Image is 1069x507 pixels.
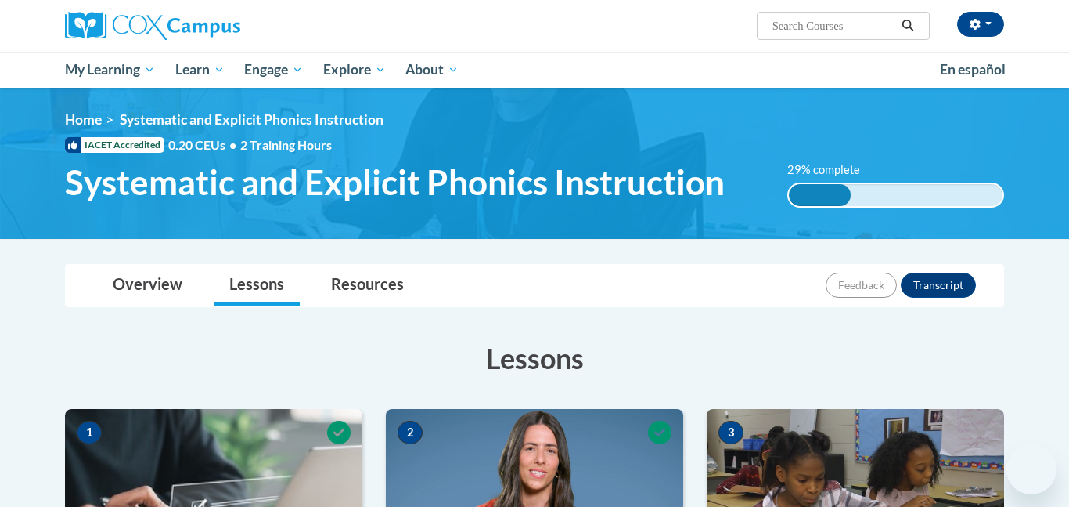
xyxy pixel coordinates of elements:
[771,16,896,35] input: Search Courses
[65,161,725,203] span: Systematic and Explicit Phonics Instruction
[65,339,1004,378] h3: Lessons
[240,137,332,152] span: 2 Training Hours
[41,52,1028,88] div: Main menu
[718,421,743,444] span: 3
[1006,444,1056,494] iframe: Button to launch messaging window
[65,12,362,40] a: Cox Campus
[789,184,851,206] div: 29% complete
[97,265,198,306] a: Overview
[65,60,155,79] span: My Learning
[930,53,1016,86] a: En español
[405,60,459,79] span: About
[244,60,303,79] span: Engage
[234,52,313,88] a: Engage
[940,61,1006,78] span: En español
[787,161,877,179] label: 29% complete
[396,52,470,88] a: About
[229,137,236,152] span: •
[214,265,300,306] a: Lessons
[175,60,225,79] span: Learn
[957,12,1004,37] button: Account Settings
[313,52,396,88] a: Explore
[323,60,386,79] span: Explore
[55,52,165,88] a: My Learning
[77,421,102,444] span: 1
[896,16,920,35] button: Search
[65,12,240,40] img: Cox Campus
[165,52,235,88] a: Learn
[315,265,419,306] a: Resources
[398,421,423,444] span: 2
[120,111,383,128] span: Systematic and Explicit Phonics Instruction
[168,136,240,154] span: 0.20 CEUs
[65,111,102,128] a: Home
[826,273,897,298] button: Feedback
[65,137,164,153] span: IACET Accredited
[901,273,976,298] button: Transcript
